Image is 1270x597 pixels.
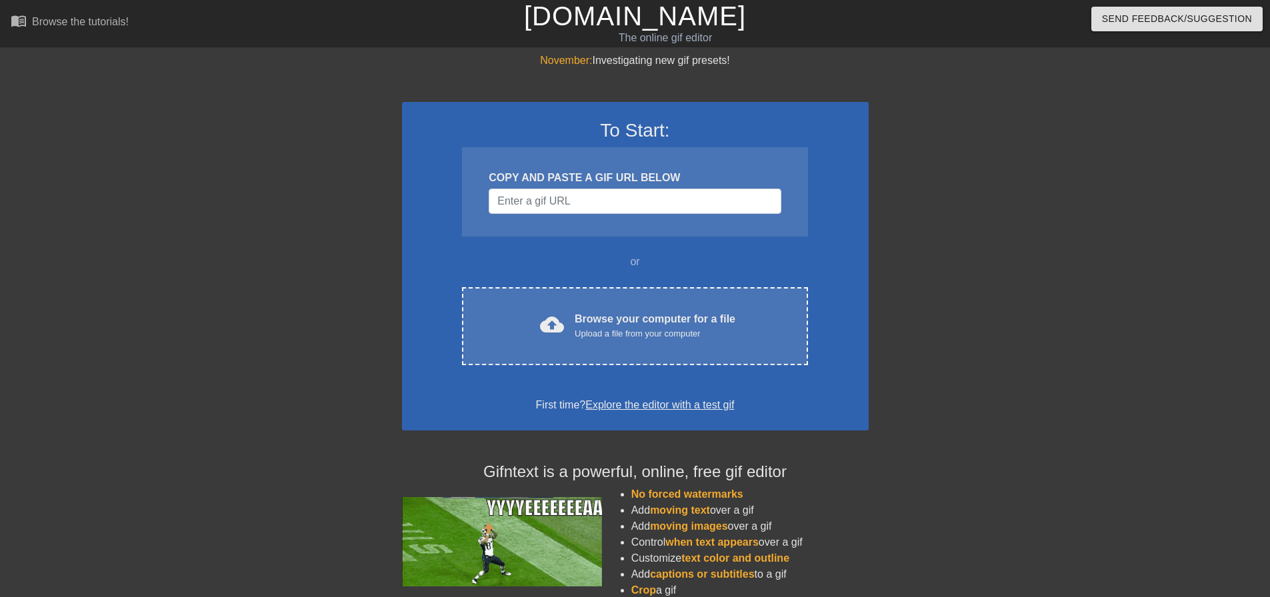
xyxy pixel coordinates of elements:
div: or [437,254,834,270]
span: November: [540,55,592,66]
a: Browse the tutorials! [11,13,129,33]
li: Add to a gif [631,566,869,582]
span: Send Feedback/Suggestion [1102,11,1252,27]
div: COPY AND PASTE A GIF URL BELOW [489,170,781,186]
span: text color and outline [681,552,789,564]
li: Customize [631,550,869,566]
div: Browse your computer for a file [575,311,735,340]
div: Investigating new gif presets! [402,53,869,69]
span: when text appears [665,536,759,548]
li: Add over a gif [631,502,869,518]
a: [DOMAIN_NAME] [524,1,746,31]
div: Browse the tutorials! [32,16,129,27]
span: cloud_upload [540,312,564,336]
span: No forced watermarks [631,488,743,500]
span: Crop [631,584,656,596]
li: Control over a gif [631,534,869,550]
button: Send Feedback/Suggestion [1091,7,1263,31]
div: The online gif editor [430,30,901,46]
div: Upload a file from your computer [575,327,735,340]
h3: To Start: [419,119,851,142]
li: Add over a gif [631,518,869,534]
span: moving images [650,520,727,532]
input: Username [489,189,781,214]
div: First time? [419,397,851,413]
span: menu_book [11,13,27,29]
span: moving text [650,504,710,516]
span: captions or subtitles [650,568,754,580]
a: Explore the editor with a test gif [585,399,734,410]
h4: Gifntext is a powerful, online, free gif editor [402,462,869,482]
img: football_small.gif [402,497,602,586]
